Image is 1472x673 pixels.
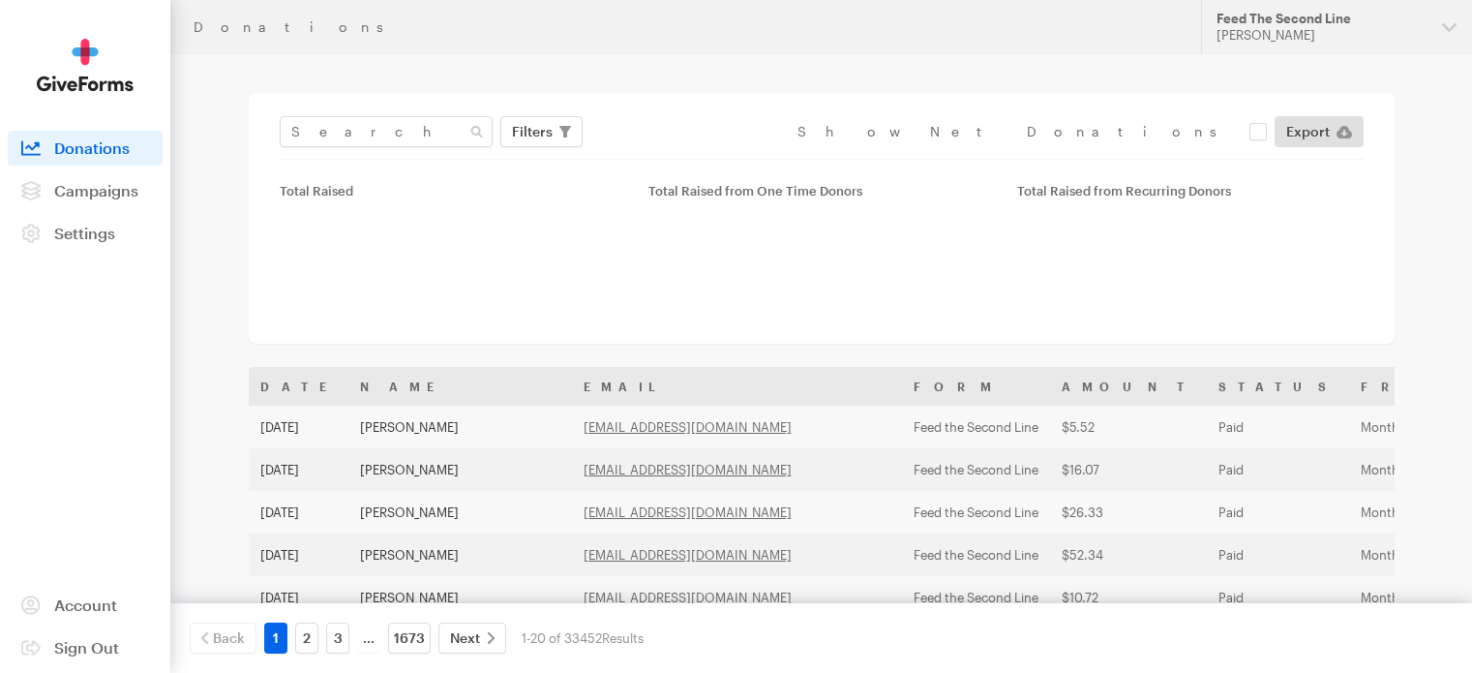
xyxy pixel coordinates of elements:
div: Total Raised [280,183,625,199]
span: Next [450,627,480,650]
a: Sign Out [8,630,163,665]
td: $10.72 [1050,576,1207,619]
span: Export [1286,120,1330,143]
input: Search Name & Email [280,116,493,147]
span: Account [54,596,117,614]
a: Account [8,588,163,623]
th: Date [249,367,348,406]
div: Total Raised from Recurring Donors [1017,183,1363,199]
a: Settings [8,216,163,251]
td: $26.33 [1050,491,1207,534]
th: Status [1207,367,1349,406]
div: Total Raised from One Time Donors [648,183,994,199]
button: Filters [500,116,583,147]
td: [DATE] [249,406,348,448]
td: $52.34 [1050,534,1207,576]
td: [DATE] [249,448,348,491]
span: Filters [512,120,553,143]
a: Campaigns [8,173,163,208]
div: Feed The Second Line [1217,11,1427,27]
span: Donations [54,138,130,157]
td: [DATE] [249,576,348,619]
a: Donations [8,131,163,166]
td: Feed the Second Line [902,448,1050,491]
td: Feed the Second Line [902,534,1050,576]
td: Feed the Second Line [902,491,1050,534]
th: Amount [1050,367,1207,406]
td: [PERSON_NAME] [348,448,572,491]
span: Results [602,630,644,646]
td: [PERSON_NAME] [348,576,572,619]
a: [EMAIL_ADDRESS][DOMAIN_NAME] [584,419,792,435]
a: [EMAIL_ADDRESS][DOMAIN_NAME] [584,462,792,477]
td: [PERSON_NAME] [348,534,572,576]
a: Next [438,623,506,654]
td: [PERSON_NAME] [348,406,572,448]
td: [PERSON_NAME] [348,491,572,534]
a: [EMAIL_ADDRESS][DOMAIN_NAME] [584,590,792,605]
td: [DATE] [249,534,348,576]
td: $5.52 [1050,406,1207,448]
td: Paid [1207,576,1349,619]
td: Paid [1207,406,1349,448]
td: [DATE] [249,491,348,534]
td: $16.07 [1050,448,1207,491]
span: Campaigns [54,181,138,199]
a: [EMAIL_ADDRESS][DOMAIN_NAME] [584,547,792,563]
a: Export [1275,116,1364,147]
td: Feed the Second Line [902,576,1050,619]
a: [EMAIL_ADDRESS][DOMAIN_NAME] [584,505,792,520]
div: 1-20 of 33452 [522,623,644,654]
a: 1673 [388,623,431,654]
img: GiveForms [37,39,134,92]
td: Paid [1207,534,1349,576]
th: Email [572,367,902,406]
span: Sign Out [54,638,119,657]
td: Feed the Second Line [902,406,1050,448]
th: Name [348,367,572,406]
td: Paid [1207,491,1349,534]
th: Form [902,367,1050,406]
a: 3 [326,623,349,654]
span: Settings [54,224,115,242]
a: 2 [295,623,318,654]
div: [PERSON_NAME] [1217,27,1427,44]
td: Paid [1207,448,1349,491]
